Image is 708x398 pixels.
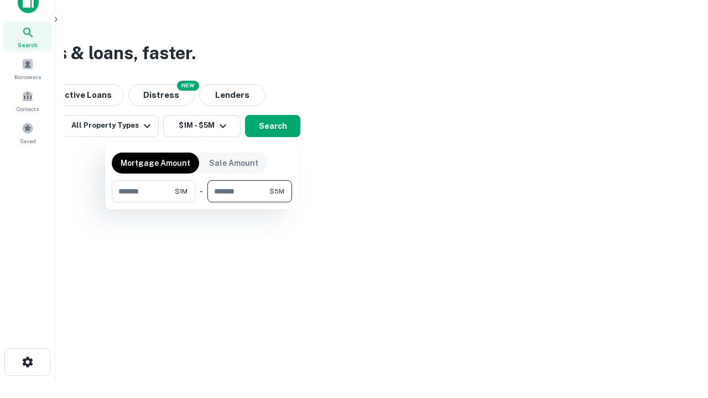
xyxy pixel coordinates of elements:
[121,157,190,169] p: Mortgage Amount
[200,180,203,202] div: -
[269,186,284,196] span: $5M
[653,310,708,363] iframe: Chat Widget
[175,186,188,196] span: $1M
[209,157,258,169] p: Sale Amount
